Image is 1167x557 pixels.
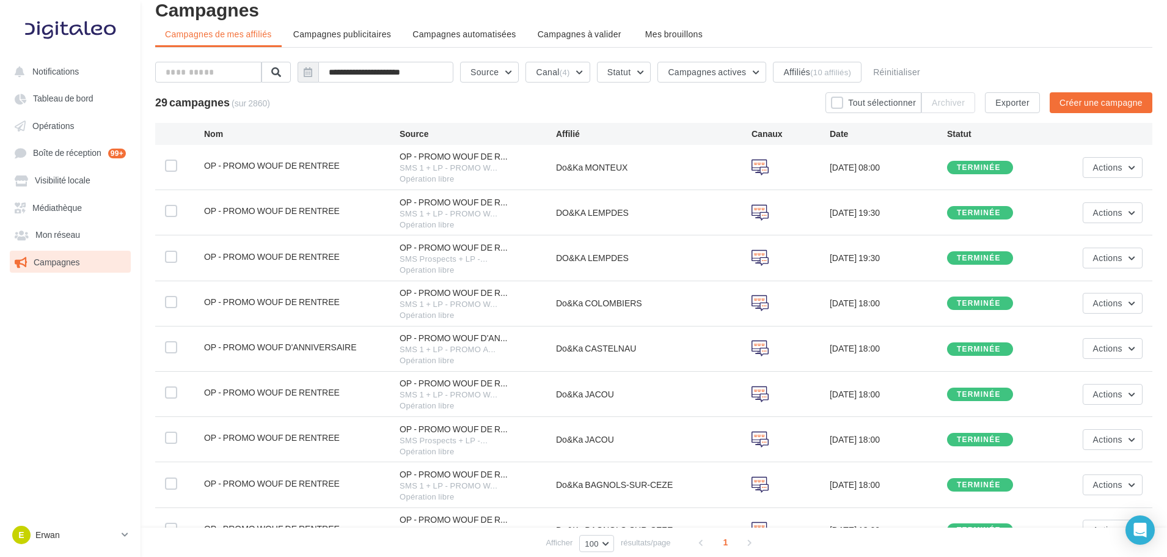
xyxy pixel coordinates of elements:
[556,388,752,400] div: Do&Ka JACOU
[957,391,1001,399] div: terminée
[400,332,507,344] span: OP - PROMO WOUF D'AN...
[204,251,340,262] span: OP - PROMO WOUF DE RENTREE
[538,28,621,40] span: Campagnes à valider
[400,219,556,231] div: Opération libre
[1083,474,1143,495] button: Actions
[32,66,79,76] span: Notifications
[400,389,497,400] span: SMS 1 + LP - PROMO W...
[1083,202,1143,223] button: Actions
[204,478,340,489] span: OP - PROMO WOUF DE RENTREE
[1093,162,1122,172] span: Actions
[716,533,736,552] span: 1
[400,254,488,265] span: SMS Prospects + LP -...
[1083,338,1143,359] button: Actions
[33,148,101,158] span: Boîte de réception
[232,98,270,108] span: (sur 2860)
[947,128,1064,140] div: Statut
[830,479,947,491] div: [DATE] 18:00
[657,62,766,83] button: Campagnes actives
[7,251,133,273] a: Campagnes
[556,342,752,355] div: Do&Ka CASTELNAU
[957,345,1001,353] div: terminée
[35,230,80,240] span: Mon réseau
[1083,157,1143,178] button: Actions
[1083,520,1143,540] button: Actions
[560,67,570,77] span: (4)
[400,242,508,254] span: OP - PROMO WOUF DE R...
[1093,434,1122,444] span: Actions
[204,128,400,140] div: Nom
[7,114,133,136] a: Opérations
[400,310,556,321] div: Opération libre
[400,355,556,366] div: Opération libre
[556,297,752,309] div: Do&Ka COLOMBIERS
[400,526,497,537] span: SMS 1 + LP - PROMO W...
[957,254,1001,262] div: terminée
[400,400,556,411] div: Opération libre
[921,92,975,113] button: Archiver
[1093,207,1122,218] span: Actions
[7,87,133,109] a: Tableau de bord
[400,435,488,446] span: SMS Prospects + LP -...
[1125,515,1155,545] div: Open Intercom Messenger
[32,202,82,213] span: Médiathèque
[400,299,497,310] span: SMS 1 + LP - PROMO W...
[830,433,947,446] div: [DATE] 18:00
[7,196,133,218] a: Médiathèque
[830,128,947,140] div: Date
[830,207,947,219] div: [DATE] 19:30
[1083,248,1143,268] button: Actions
[204,432,340,443] span: OP - PROMO WOUF DE RENTREE
[155,95,230,109] span: 29 campagnes
[204,342,357,352] span: OP - PROMO WOUF D'ANNIVERSAIRE
[868,65,925,79] button: Réinitialiser
[1083,429,1143,450] button: Actions
[752,128,830,140] div: Canaux
[830,524,947,536] div: [DATE] 18:00
[400,150,508,163] span: OP - PROMO WOUF DE R...
[400,287,508,299] span: OP - PROMO WOUF DE R...
[1093,343,1122,353] span: Actions
[810,67,851,77] div: (10 affiliés)
[400,208,497,219] span: SMS 1 + LP - PROMO W...
[985,92,1040,113] button: Exporter
[400,468,508,481] span: OP - PROMO WOUF DE R...
[957,164,1001,172] div: terminée
[825,92,921,113] button: Tout sélectionner
[556,524,752,536] div: Do&Ka BAGNOLS-SUR-CEZE
[556,128,752,140] div: Affilié
[412,29,516,39] span: Campagnes automatisées
[1093,253,1122,263] span: Actions
[204,205,340,216] span: OP - PROMO WOUF DE RENTREE
[668,67,746,77] span: Campagnes actives
[957,436,1001,444] div: terminée
[7,223,133,245] a: Mon réseau
[1050,92,1152,113] button: Créer une campagne
[204,523,340,534] span: OP - PROMO WOUF DE RENTREE
[460,62,519,83] button: Source
[556,433,752,446] div: Do&Ka JACOU
[957,481,1001,489] div: terminée
[400,174,556,185] div: Opération libre
[32,120,74,131] span: Opérations
[293,29,391,39] span: Campagnes publicitaires
[400,514,508,526] span: OP - PROMO WOUF DE R...
[525,62,590,83] button: Canal(4)
[556,161,752,174] div: Do&Ka MONTEUX
[597,62,651,83] button: Statut
[585,539,599,548] span: 100
[10,523,131,547] a: E Erwan
[400,344,496,355] span: SMS 1 + LP - PROMO A...
[773,62,862,83] button: Affiliés(10 affiliés)
[556,207,752,219] div: DO&KA LEMPDES
[957,209,1001,217] div: terminée
[1083,293,1143,314] button: Actions
[556,479,752,491] div: Do&Ka BAGNOLS-SUR-CEZE
[400,492,556,503] div: Opération libre
[621,537,671,548] span: résultats/page
[1093,525,1122,535] span: Actions
[7,169,133,191] a: Visibilité locale
[1093,479,1122,490] span: Actions
[830,388,947,400] div: [DATE] 18:00
[204,297,340,307] span: OP - PROMO WOUF DE RENTREE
